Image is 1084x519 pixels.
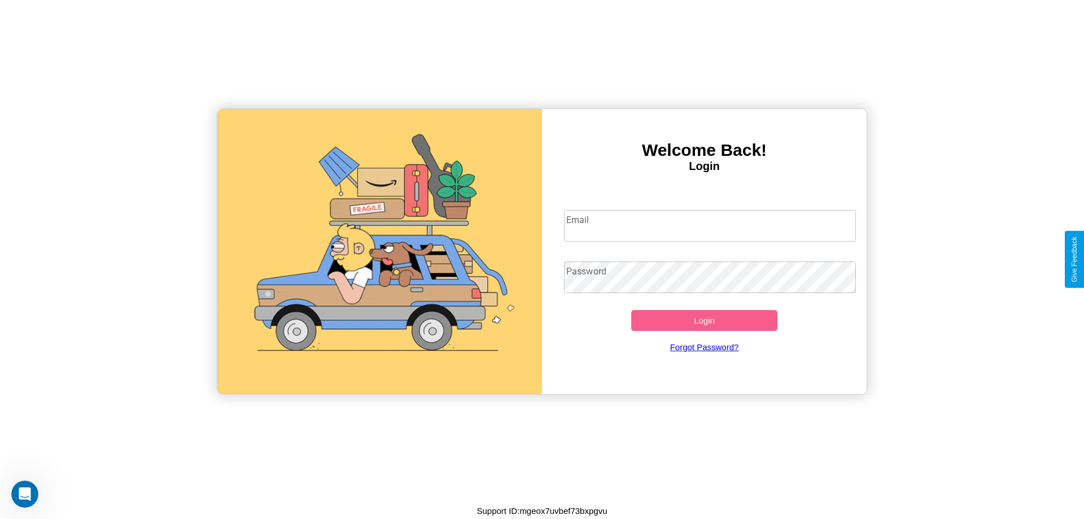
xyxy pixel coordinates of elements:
div: Give Feedback [1070,237,1078,282]
button: Login [631,310,777,331]
h3: Welcome Back! [542,141,867,160]
a: Forgot Password? [558,331,851,363]
img: gif [217,109,542,394]
p: Support ID: mgeox7uvbef73bxpgvu [477,503,607,518]
iframe: Intercom live chat [11,481,38,508]
h4: Login [542,160,867,173]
